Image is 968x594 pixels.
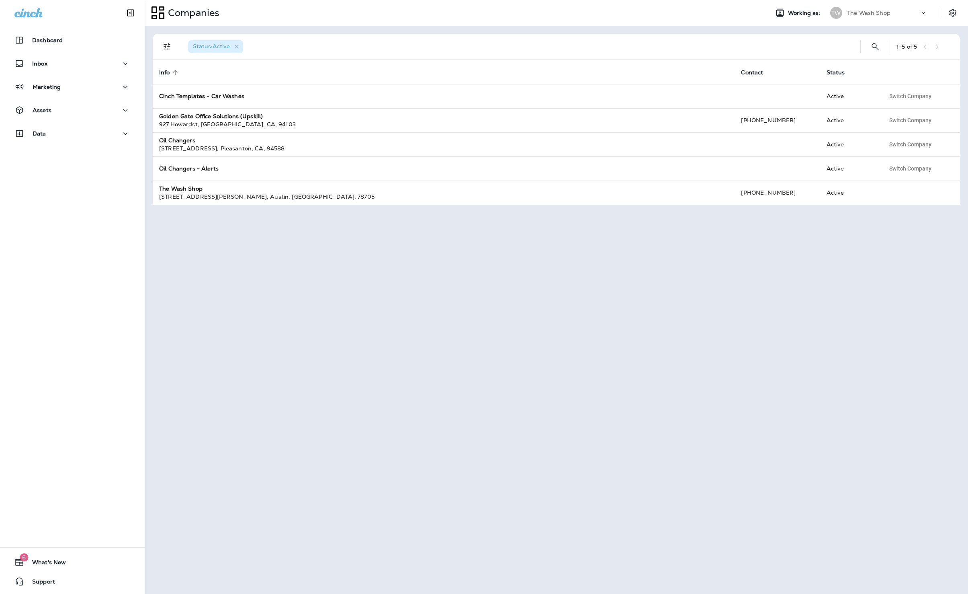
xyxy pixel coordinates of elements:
span: Info [159,69,180,76]
span: Switch Company [889,142,931,147]
p: Marketing [33,84,61,90]
span: Status [827,69,855,76]
div: Status:Active [188,40,243,53]
span: Status [827,69,845,76]
p: Assets [33,107,51,113]
p: Dashboard [32,37,63,43]
button: Switch Company [885,90,936,102]
p: Data [33,130,46,137]
div: [STREET_ADDRESS] , Pleasanton , CA , 94588 [159,144,728,152]
p: Inbox [32,60,47,67]
button: Filters [159,39,175,55]
strong: The Wash Shop [159,185,203,192]
button: Inbox [8,55,137,72]
div: 927 Howardst , [GEOGRAPHIC_DATA] , CA , 94103 [159,120,728,128]
span: What's New [24,559,66,569]
strong: Golden Gate Office Solutions (Upskill) [159,113,263,120]
div: TW [830,7,842,19]
td: Active [820,84,878,108]
span: Support [24,578,55,588]
span: Status : Active [193,43,230,50]
button: Switch Company [885,138,936,150]
td: Active [820,156,878,181]
button: Settings [945,6,960,20]
button: Switch Company [885,162,936,175]
td: [PHONE_NUMBER] [735,108,820,132]
td: [PHONE_NUMBER] [735,181,820,205]
span: Switch Company [889,117,931,123]
span: Contact [741,69,774,76]
button: Dashboard [8,32,137,48]
span: Switch Company [889,166,931,171]
button: Switch Company [885,114,936,126]
span: Info [159,69,170,76]
td: Active [820,132,878,156]
p: Companies [165,7,219,19]
button: Search Companies [867,39,883,55]
td: Active [820,181,878,205]
strong: Cinch Templates - Car Washes [159,92,244,100]
button: Marketing [8,79,137,95]
button: Support [8,573,137,590]
span: Switch Company [889,93,931,99]
button: Data [8,125,137,142]
strong: Oil Changers [159,137,195,144]
span: 6 [20,553,28,561]
p: The Wash Shop [847,10,890,16]
strong: Oil Changers - Alerts [159,165,219,172]
button: Assets [8,102,137,118]
button: 6What's New [8,554,137,570]
span: Working as: [788,10,822,16]
div: 1 - 5 of 5 [896,43,917,50]
td: Active [820,108,878,132]
button: Collapse Sidebar [119,5,142,21]
span: Contact [741,69,763,76]
div: [STREET_ADDRESS][PERSON_NAME] , Austin , [GEOGRAPHIC_DATA] , 78705 [159,193,728,201]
